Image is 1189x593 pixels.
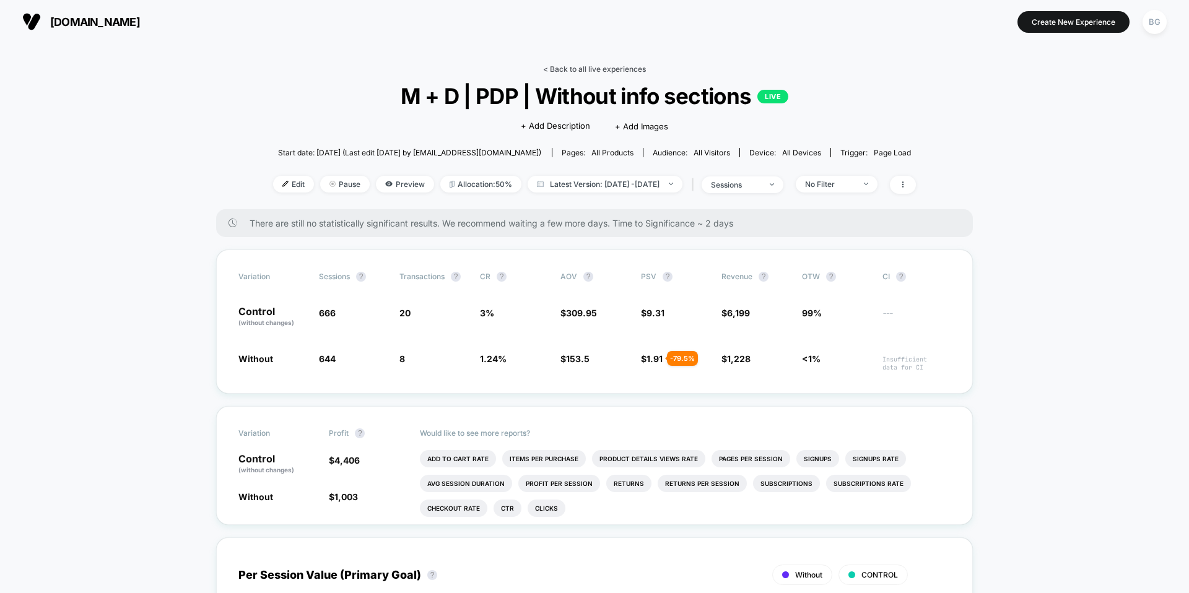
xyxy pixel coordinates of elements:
button: ? [356,272,366,282]
span: 666 [319,308,336,318]
button: ? [355,428,365,438]
span: $ [641,308,664,318]
span: CONTROL [861,570,898,579]
span: $ [560,353,590,364]
button: ? [759,272,769,282]
img: rebalance [450,181,455,188]
li: Product Details Views Rate [592,450,705,467]
span: Page Load [874,148,911,157]
span: OTW [802,272,870,282]
li: Returns Per Session [658,475,747,492]
span: Preview [376,176,434,193]
span: PSV [641,272,656,281]
span: Transactions [399,272,445,281]
span: [DOMAIN_NAME] [50,15,140,28]
div: Pages: [562,148,634,157]
span: Without [238,353,273,364]
span: All Visitors [694,148,730,157]
img: edit [282,181,289,187]
div: Audience: [653,148,730,157]
span: Edit [273,176,314,193]
span: | [689,176,702,194]
span: 20 [399,308,411,318]
span: Pause [320,176,370,193]
button: ? [663,272,673,282]
span: 309.95 [566,308,597,318]
span: $ [560,308,597,318]
span: + Add Description [521,120,590,132]
li: Subscriptions [753,475,820,492]
span: CI [882,272,951,282]
li: Pages Per Session [712,450,790,467]
span: Insufficient data for CI [882,355,951,371]
span: --- [882,309,951,327]
div: BG [1143,10,1167,34]
button: ? [583,272,593,282]
div: sessions [711,180,760,189]
img: end [864,183,868,185]
a: < Back to all live experiences [543,64,646,74]
button: [DOMAIN_NAME] [19,12,144,32]
span: Revenue [721,272,752,281]
img: Visually logo [22,12,41,31]
p: Control [238,454,316,475]
p: LIVE [757,90,788,103]
button: ? [451,272,461,282]
span: 153.5 [566,353,590,364]
button: ? [427,570,437,580]
button: ? [896,272,906,282]
li: Subscriptions Rate [826,475,911,492]
li: Checkout Rate [420,500,487,517]
img: end [669,183,673,185]
button: ? [497,272,507,282]
li: Signups [796,450,839,467]
span: Latest Version: [DATE] - [DATE] [528,176,682,193]
span: 8 [399,353,405,364]
div: - 79.5 % [667,351,698,366]
img: calendar [537,181,544,187]
span: Sessions [319,272,350,281]
span: 3 % [480,308,494,318]
span: AOV [560,272,577,281]
span: 9.31 [647,308,664,318]
li: Ctr [494,500,521,517]
p: Would like to see more reports? [420,428,951,438]
span: $ [329,455,360,465]
span: all devices [782,148,821,157]
span: $ [721,308,750,318]
li: Add To Cart Rate [420,450,496,467]
span: 99% [802,308,822,318]
span: $ [329,491,358,502]
span: (without changes) [238,319,294,326]
button: BG [1139,9,1170,35]
span: Start date: [DATE] (Last edit [DATE] by [EMAIL_ADDRESS][DOMAIN_NAME]) [278,148,541,157]
span: 4,406 [334,455,360,465]
span: M + D | PDP | Without info sections [305,83,884,109]
span: Without [795,570,822,579]
span: 1,003 [334,491,358,502]
button: Create New Experience [1017,11,1130,33]
span: Allocation: 50% [440,176,521,193]
li: Returns [606,475,651,492]
span: Device: [739,148,830,157]
p: Control [238,306,307,327]
span: $ [641,353,663,364]
span: 1.24 % [480,353,507,364]
span: Profit [329,428,349,438]
span: Without [238,491,273,502]
span: $ [721,353,751,364]
div: Trigger: [840,148,911,157]
span: all products [591,148,634,157]
div: No Filter [805,180,855,189]
span: (without changes) [238,466,294,474]
li: Avg Session Duration [420,475,512,492]
span: 644 [319,353,336,364]
li: Profit Per Session [518,475,600,492]
span: There are still no statistically significant results. We recommend waiting a few more days . Time... [250,218,948,228]
span: 6,199 [727,308,750,318]
span: CR [480,272,490,281]
span: Variation [238,272,307,282]
span: 1.91 [647,353,663,364]
span: 1,228 [727,353,751,364]
li: Clicks [528,500,565,517]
